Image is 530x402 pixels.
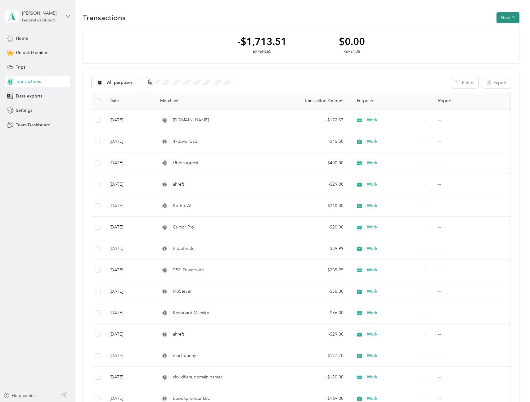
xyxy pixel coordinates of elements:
div: - $400.00 [281,160,344,166]
div: v 4.0.25 [17,10,30,15]
span: 4kdownload [173,138,197,145]
span: Work [367,117,421,124]
span: Transactions [16,78,41,85]
td: -- [433,131,514,152]
td: -- [433,110,514,131]
th: Date [105,93,155,110]
span: Work [367,245,421,252]
span: Kortex AI [173,202,191,209]
td: [DATE] [105,238,155,260]
span: Work [367,138,421,145]
div: Expenses [237,49,287,55]
span: Work [367,267,421,273]
td: -- [433,281,514,302]
span: Work [367,374,421,381]
td: [DATE] [105,110,155,131]
td: -- [433,302,514,324]
span: Ubersuggest [173,160,198,166]
div: - $209.95 [281,267,344,273]
span: Data exports [16,93,42,99]
span: Work [367,224,421,231]
span: Settings [16,107,32,114]
td: [DATE] [105,260,155,281]
div: Personal dashboard [22,19,55,22]
span: [DOMAIN_NAME] [173,117,209,124]
span: Bitdefender [173,245,196,252]
td: -- [433,367,514,388]
span: Work [367,202,421,209]
span: Work [367,309,421,316]
div: Domain Overview [24,40,56,44]
td: [DATE] [105,174,155,195]
td: [DATE] [105,217,155,238]
span: Purpose [353,98,373,103]
button: Export [482,77,511,88]
span: Team Dashboard [16,122,51,128]
td: [DATE] [105,302,155,324]
th: Merchant [155,93,276,110]
span: SEO Powersuite [173,267,204,273]
td: -- [433,174,514,195]
td: [DATE] [105,131,155,152]
div: Revenue [339,49,365,55]
span: Work [367,288,421,295]
span: Trips [16,64,25,70]
img: tab_keywords_by_traffic_grey.svg [62,39,67,44]
img: tab_domain_overview_orange.svg [17,39,22,44]
td: [DATE] [105,152,155,174]
span: Unlock Premium [16,49,48,56]
img: logo_orange.svg [10,10,15,15]
button: New [496,12,519,23]
span: Work [367,160,421,166]
div: - $55.00 [281,288,344,295]
div: [PERSON_NAME] [22,10,61,16]
div: -$1,713.51 [237,36,287,47]
span: Home [16,35,28,42]
td: -- [433,238,514,260]
span: Work [367,395,421,402]
div: - $39.99 [281,245,344,252]
div: - $177.70 [281,352,344,359]
td: [DATE] [105,195,155,217]
th: Transaction Amount [276,93,349,110]
span: Work [367,181,421,188]
div: - $120.00 [281,374,344,381]
td: [DATE] [105,324,155,345]
td: -- [433,217,514,238]
img: website_grey.svg [10,16,15,21]
span: Cursor Pro [173,224,194,231]
span: cloudflare domain names [173,374,222,381]
h1: Transactions [83,14,126,21]
td: [DATE] [105,281,155,302]
div: - $45.50 [281,138,344,145]
span: All purposes [107,80,133,85]
span: M3Server [173,288,192,295]
div: - $210.00 [281,202,344,209]
div: - $29.00 [281,331,344,338]
td: -- [433,345,514,367]
span: Work [367,331,421,338]
td: -- [433,152,514,174]
td: [DATE] [105,345,155,367]
button: Filters [451,77,478,88]
div: - $36.00 [281,309,344,316]
span: ahrefs [173,331,185,338]
span: mechbunny [173,352,196,359]
span: Work [367,352,421,359]
span: Ebookpreneur LLC [173,395,210,402]
td: -- [433,260,514,281]
div: - $172.37 [281,117,344,124]
td: -- [433,195,514,217]
div: - $20.00 [281,224,344,231]
td: [DATE] [105,367,155,388]
div: $0.00 [339,36,365,47]
td: -- [433,324,514,345]
div: - $29.00 [281,181,344,188]
span: Keyboard Maestro [173,309,209,316]
span: ahrefs [173,181,185,188]
button: Help center [3,392,35,399]
iframe: Everlance-gr Chat Button Frame [495,367,530,402]
th: Report [433,93,514,110]
div: - $169.00 [281,395,344,402]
